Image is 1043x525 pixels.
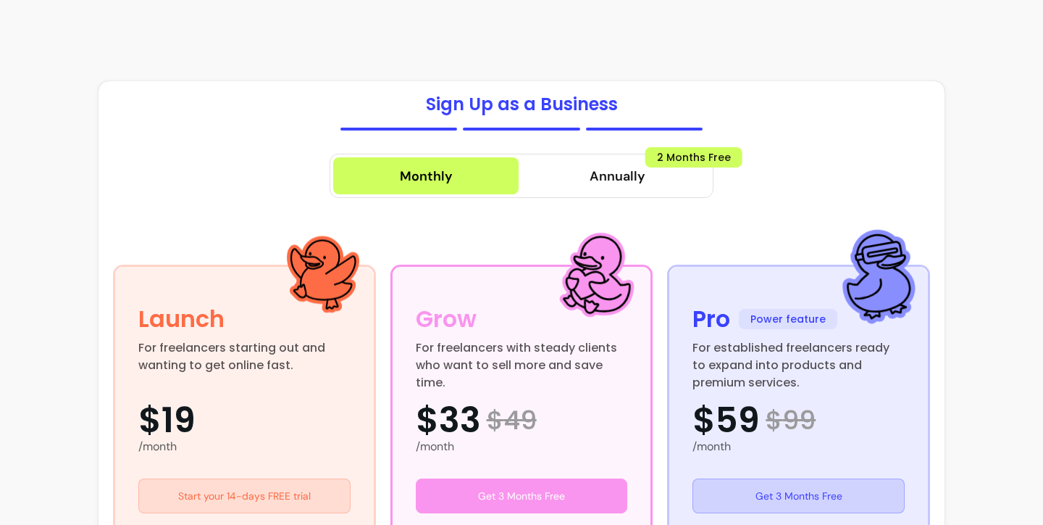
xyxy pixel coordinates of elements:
div: Monthly [400,166,453,186]
div: Grow [416,302,477,336]
h1: Sign Up as a Business [426,93,618,116]
div: For freelancers with steady clients who want to sell more and save time. [416,339,628,374]
div: /month [138,438,351,455]
span: Annually [590,166,645,186]
span: $19 [138,403,196,438]
a: Get 3 Months Free [416,479,628,513]
span: 2 Months Free [645,147,742,168]
a: Get 3 Months Free [692,479,905,513]
div: For established freelancers ready to expand into products and premium services. [692,339,905,374]
span: $59 [692,403,760,438]
div: /month [416,438,628,455]
span: $33 [416,403,481,438]
div: For freelancers starting out and wanting to get online fast. [138,339,351,374]
div: Pro [692,302,730,336]
a: Start your 14-days FREE trial [138,479,351,513]
div: Launch [138,302,225,336]
span: Power feature [739,309,837,329]
span: $ 99 [766,406,816,435]
span: $ 49 [487,406,537,435]
div: /month [692,438,905,455]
